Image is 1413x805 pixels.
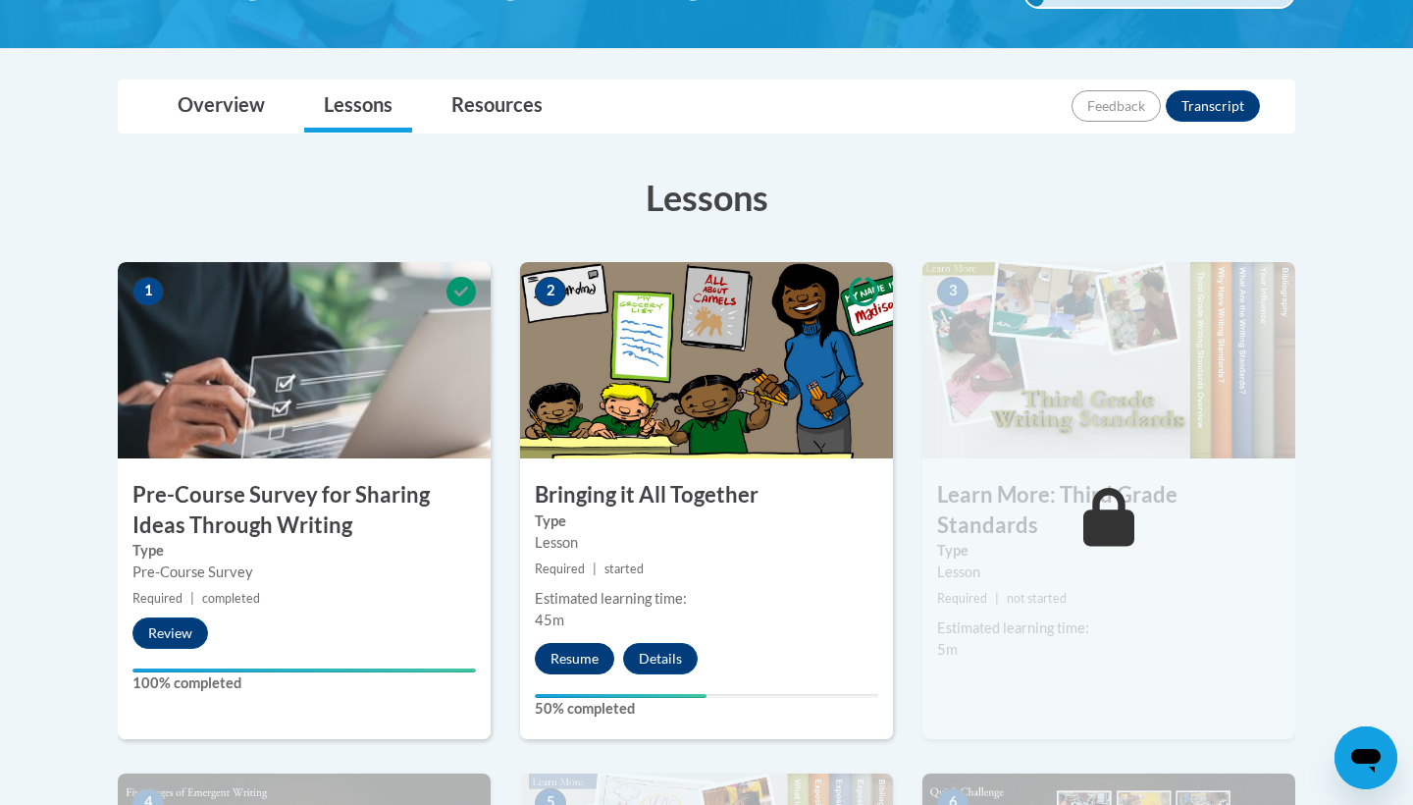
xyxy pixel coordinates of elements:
[118,262,491,458] img: Course Image
[535,532,878,554] div: Lesson
[132,591,183,606] span: Required
[937,540,1281,562] label: Type
[432,80,562,133] a: Resources
[535,612,564,628] span: 45m
[158,80,285,133] a: Overview
[937,562,1281,583] div: Lesson
[132,617,208,649] button: Review
[1072,90,1161,122] button: Feedback
[922,262,1295,458] img: Course Image
[604,562,644,576] span: started
[132,672,476,694] label: 100% completed
[1166,90,1260,122] button: Transcript
[535,510,878,532] label: Type
[132,540,476,562] label: Type
[535,698,878,720] label: 50% completed
[132,562,476,583] div: Pre-Course Survey
[535,277,566,306] span: 2
[520,480,893,510] h3: Bringing it All Together
[937,591,987,606] span: Required
[593,562,597,576] span: |
[118,173,1295,222] h3: Lessons
[535,694,706,698] div: Your progress
[132,669,476,672] div: Your progress
[190,591,194,606] span: |
[995,591,999,606] span: |
[937,277,968,306] span: 3
[1007,591,1067,606] span: not started
[520,262,893,458] img: Course Image
[304,80,412,133] a: Lessons
[922,480,1295,541] h3: Learn More: Third Grade Standards
[1334,726,1397,789] iframe: Button to launch messaging window
[202,591,260,606] span: completed
[535,562,585,576] span: Required
[937,641,958,658] span: 5m
[535,643,614,674] button: Resume
[535,588,878,610] div: Estimated learning time:
[623,643,698,674] button: Details
[132,277,164,306] span: 1
[118,480,491,541] h3: Pre-Course Survey for Sharing Ideas Through Writing
[937,617,1281,639] div: Estimated learning time:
